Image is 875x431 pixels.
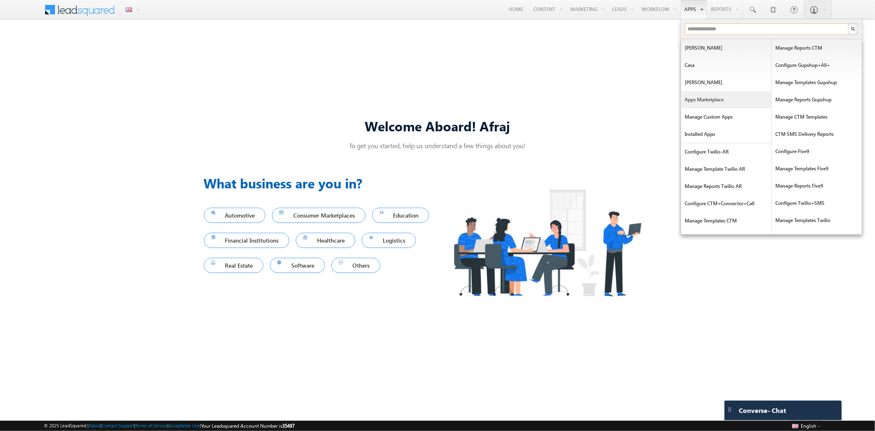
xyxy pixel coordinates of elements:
[772,195,862,212] a: Configure Twilio+SMS
[772,160,862,177] a: Manage Templates five9
[681,160,771,178] a: Manage Template Twilio AR
[851,27,855,31] img: Search
[369,235,409,246] span: Logistics
[204,173,438,193] h3: What business are you in?
[211,210,258,221] span: Automotive
[681,91,771,108] a: Apps Marketplace
[681,108,771,126] a: Manage Custom Apps
[201,423,295,429] span: Your Leadsquared Account Number is
[303,235,348,246] span: Healthcare
[277,260,318,271] span: Software
[790,421,823,431] button: English
[772,126,862,143] a: CTM SMS Delivery Reports
[89,423,101,428] a: About
[379,210,422,221] span: Education
[102,423,134,428] a: Contact Support
[282,423,295,429] span: 35497
[772,212,862,229] a: Manage Templates Twilio
[727,406,733,413] img: carter-drag
[681,39,771,57] a: [PERSON_NAME]
[204,117,672,135] div: Welcome Aboard! Afraj
[279,210,358,221] span: Consumer Marketplaces
[211,235,282,246] span: Financial Institutions
[211,260,256,271] span: Real Estate
[772,108,862,126] a: Manage CTM Templates
[339,260,373,271] span: Others
[772,91,862,108] a: Manage Reports Gupshup
[681,57,771,74] a: Casa
[204,141,672,150] p: To get you started, help us understand a few things about you!
[772,39,862,57] a: Manage Reports CTM
[772,57,862,74] a: Configure Gupshup+All+
[772,177,862,195] a: Manage Reports five9
[681,74,771,91] a: [PERSON_NAME]
[681,178,771,195] a: Manage Reports Twilio AR
[772,229,862,246] a: Manage Reports Twilio
[681,126,771,143] a: Installed Apps
[801,423,816,429] span: English
[681,212,771,229] a: Manage Templates CTM
[681,195,771,212] a: Configure CTM+Connector+call
[44,422,295,430] span: © 2025 LeadSquared | | | | |
[438,173,657,312] img: Industry.png
[681,143,771,160] a: Configure Twilio-AR
[772,74,862,91] a: Manage Templates Gupshup
[739,407,786,414] span: Converse - Chat
[772,143,862,160] a: Configure Five9
[135,423,167,428] a: Terms of Service
[169,423,200,428] a: Acceptable Use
